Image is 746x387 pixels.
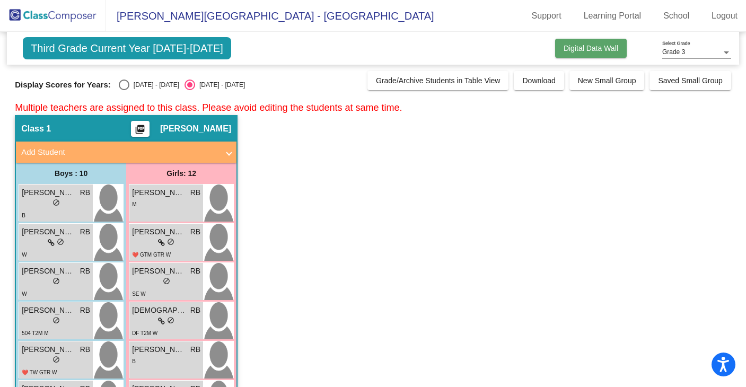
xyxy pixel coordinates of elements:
span: B [22,213,25,218]
span: RB [190,344,200,355]
span: [PERSON_NAME] [160,124,231,134]
span: do_not_disturb_alt [57,238,64,245]
span: Grade/Archive Students in Table View [376,76,501,85]
span: [PERSON_NAME] [22,266,75,277]
button: New Small Group [569,71,645,90]
span: Class 1 [21,124,51,134]
div: [DATE] - [DATE] [129,80,179,90]
a: Support [523,7,570,24]
span: Multiple teachers are assigned to this class. Please avoid editing the students at same time. [15,102,402,113]
span: RB [190,187,200,198]
span: [PERSON_NAME] [132,226,185,238]
span: [PERSON_NAME] [22,305,75,316]
button: Download [514,71,564,90]
span: SE W [132,291,146,297]
span: RB [80,344,90,355]
span: [PERSON_NAME] [22,344,75,355]
a: Logout [703,7,746,24]
span: RB [80,305,90,316]
button: Print Students Details [131,121,150,137]
span: DF T2M W [132,330,157,336]
div: Boys : 10 [16,163,126,184]
span: RB [80,187,90,198]
span: do_not_disturb_alt [167,316,174,324]
span: RB [190,226,200,238]
span: B [132,358,136,364]
span: Saved Small Group [658,76,722,85]
button: Grade/Archive Students in Table View [367,71,509,90]
span: do_not_disturb_alt [52,316,60,324]
span: Grade 3 [662,48,685,56]
span: RB [80,226,90,238]
span: ❤️ GTM GTR W [132,252,171,258]
mat-expansion-panel-header: Add Student [16,142,236,163]
span: ❤️ TW GTR W [22,370,57,375]
span: do_not_disturb_alt [163,277,170,285]
span: [PERSON_NAME] [22,187,75,198]
span: [PERSON_NAME] [132,266,185,277]
span: do_not_disturb_alt [52,356,60,363]
span: W [22,291,27,297]
mat-panel-title: Add Student [21,146,218,159]
a: Learning Portal [575,7,650,24]
span: do_not_disturb_alt [52,277,60,285]
span: New Small Group [578,76,636,85]
span: [PERSON_NAME] [22,226,75,238]
span: do_not_disturb_alt [167,238,174,245]
button: Digital Data Wall [555,39,627,58]
span: RB [190,305,200,316]
mat-radio-group: Select an option [119,80,245,90]
span: [PERSON_NAME][GEOGRAPHIC_DATA] - [GEOGRAPHIC_DATA] [106,7,434,24]
span: W [22,252,27,258]
a: School [655,7,698,24]
span: Digital Data Wall [564,44,618,52]
span: M [132,201,136,207]
span: 504 T2M M [22,330,48,336]
span: [PERSON_NAME] [132,187,185,198]
button: Saved Small Group [650,71,731,90]
span: RB [190,266,200,277]
div: [DATE] - [DATE] [195,80,245,90]
span: [PERSON_NAME] [132,344,185,355]
div: Girls: 12 [126,163,236,184]
span: Third Grade Current Year [DATE]-[DATE] [23,37,231,59]
span: RB [80,266,90,277]
span: do_not_disturb_alt [52,199,60,206]
mat-icon: picture_as_pdf [134,124,146,139]
span: Download [522,76,555,85]
span: Display Scores for Years: [15,80,111,90]
span: [DEMOGRAPHIC_DATA][PERSON_NAME] [132,305,185,316]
